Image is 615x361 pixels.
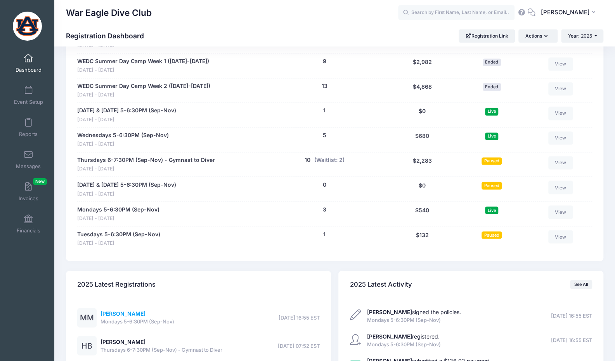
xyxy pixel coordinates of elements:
span: [DATE] - [DATE] [77,141,169,148]
span: [DATE] - [DATE] [77,116,176,124]
span: [DATE] 16:55 EST [551,312,592,320]
a: Financials [10,210,47,237]
a: Tuesdays 5-6:30PM (Sep-Nov) [77,230,160,238]
a: [PERSON_NAME] [100,310,146,316]
a: View [548,205,573,218]
span: Paused [482,182,502,189]
span: Invoices [19,195,38,202]
span: Event Setup [14,99,43,105]
span: Live [485,132,498,140]
a: [DATE] & [DATE] 5-6:30PM (Sep-Nov) [77,107,176,115]
span: Financials [17,227,40,234]
div: $680 [386,131,458,148]
strong: [PERSON_NAME] [367,333,412,339]
a: [DATE] & [DATE] 5-6:30PM (Sep-Nov) [77,180,176,189]
div: $0 [386,180,458,197]
span: Live [485,206,498,214]
span: [DATE] - [DATE] [77,215,159,222]
button: 3 [322,205,326,213]
a: Registration Link [459,29,515,43]
a: View [548,230,573,243]
a: View [548,107,573,120]
span: [DATE] - [DATE] [77,190,176,198]
a: Reports [10,114,47,141]
a: View [548,131,573,144]
span: Year: 2025 [568,33,592,39]
a: Wednesdays 5-6:30PM (Sep-Nov) [77,131,169,139]
button: 0 [322,180,326,189]
h4: 2025 Latest Activity [350,273,412,295]
a: WEDC Summer Day Camp Week 1 ([DATE]-[DATE]) [77,57,209,65]
span: [DATE] - [DATE] [77,67,209,74]
strong: [PERSON_NAME] [367,308,412,315]
h1: War Eagle Dive Club [66,4,152,22]
span: Mondays 5-6:30PM (Sep-Nov) [367,316,461,324]
span: [PERSON_NAME] [541,8,589,17]
button: (Waitlist: 2) [314,156,344,164]
button: 5 [322,131,326,139]
a: See All [570,280,592,289]
div: $540 [386,205,458,222]
a: Messages [10,146,47,173]
a: Event Setup [10,82,47,109]
div: $132 [386,230,458,247]
div: $4,868 [386,82,458,99]
div: $2,982 [386,57,458,74]
img: War Eagle Dive Club [13,12,42,41]
a: WEDC Summer Day Camp Week 2 ([DATE]-[DATE]) [77,82,210,90]
span: [DATE] 16:55 EST [279,314,320,321]
span: Messages [16,163,41,170]
div: HB [77,336,97,355]
a: [PERSON_NAME]registered. [367,333,440,339]
a: Dashboard [10,50,47,77]
span: [DATE] 16:55 EST [551,336,592,344]
span: Thursdays 6-7:30PM (Sep-Nov) - Gymnast to Diver [100,346,222,354]
a: [PERSON_NAME] [100,338,146,345]
input: Search by First Name, Last Name, or Email... [398,5,515,21]
h4: 2025 Latest Registrations [77,273,156,295]
button: 10 [305,156,310,164]
span: Mondays 5-6:30PM (Sep-Nov) [100,318,174,325]
a: HB [77,343,97,349]
button: 9 [322,57,326,65]
div: $0 [386,107,458,123]
div: $2,283 [386,156,458,173]
div: MM [77,308,97,327]
button: 1 [323,107,326,115]
span: New [33,178,47,185]
span: [DATE] - [DATE] [77,165,215,173]
span: Ended [483,83,501,90]
h1: Registration Dashboard [66,32,151,40]
span: Dashboard [16,67,42,73]
a: Thursdays 6-7:30PM (Sep-Nov) - Gymnast to Diver [77,156,215,164]
a: View [548,156,573,169]
a: Mondays 5-6:30PM (Sep-Nov) [77,205,159,213]
button: 13 [321,82,327,90]
span: [DATE] - [DATE] [77,91,210,99]
button: 1 [323,230,326,238]
span: Mondays 5-6:30PM (Sep-Nov) [367,340,441,348]
button: Actions [518,29,557,43]
a: MM [77,315,97,321]
a: View [548,180,573,194]
span: [DATE] - [DATE] [77,239,160,247]
button: Year: 2025 [561,29,603,43]
a: [PERSON_NAME]signed the policies. [367,308,461,315]
button: [PERSON_NAME] [535,4,603,22]
span: [DATE] 07:52 EST [278,342,320,350]
a: InvoicesNew [10,178,47,205]
a: View [548,82,573,95]
span: Live [485,108,498,115]
a: View [548,57,573,70]
span: Reports [19,131,38,138]
span: Paused [482,157,502,165]
span: Paused [482,231,502,239]
span: Ended [483,58,501,66]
